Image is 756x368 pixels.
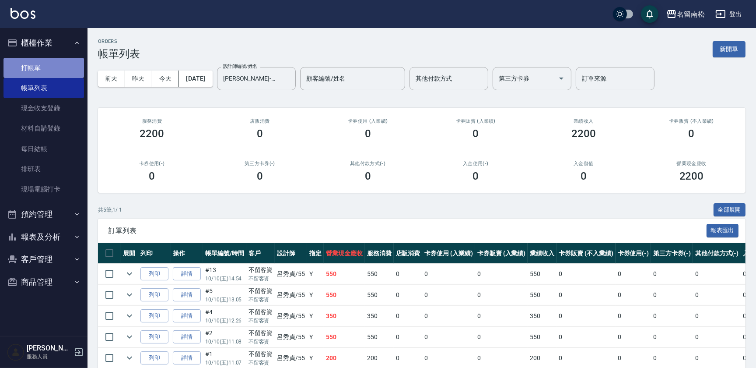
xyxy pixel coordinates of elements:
td: 550 [528,327,556,347]
td: 呂秀貞 /55 [275,306,307,326]
th: 其他付款方式(-) [693,243,741,264]
button: 新開單 [713,41,745,57]
td: 0 [556,327,615,347]
td: 550 [528,285,556,305]
button: 今天 [152,71,179,87]
div: 名留南松 [677,9,705,20]
a: 詳情 [173,351,201,365]
th: 卡券販賣 (不入業績) [556,243,615,264]
button: 登出 [712,6,745,22]
button: 報表及分析 [3,226,84,248]
h2: 店販消費 [217,118,304,124]
div: 不留客資 [248,265,273,275]
td: Y [307,327,324,347]
h2: 入金使用(-) [432,161,519,166]
button: 預約管理 [3,203,84,226]
th: 展開 [121,243,138,264]
h2: 業績收入 [540,118,627,124]
h3: 0 [581,170,587,182]
button: 報表匯出 [707,224,739,237]
a: 詳情 [173,288,201,302]
h3: 0 [365,170,371,182]
td: 0 [651,285,693,305]
td: #5 [203,285,246,305]
span: 訂單列表 [108,226,707,235]
th: 店販消費 [394,243,423,264]
td: 550 [324,327,365,347]
h3: 0 [472,127,479,140]
td: 350 [324,306,365,326]
h3: 2200 [571,127,596,140]
th: 卡券使用(-) [616,243,651,264]
h3: 0 [689,127,695,140]
button: expand row [123,309,136,322]
a: 現場電腦打卡 [3,179,84,199]
h3: 0 [149,170,155,182]
p: 不留客資 [248,275,273,283]
th: 列印 [138,243,171,264]
h2: 卡券販賣 (不入業績) [648,118,735,124]
td: 呂秀貞 /55 [275,264,307,284]
td: 0 [394,285,423,305]
a: 材料自購登錄 [3,118,84,138]
h3: 2200 [679,170,704,182]
td: 350 [528,306,556,326]
p: 10/10 (五) 14:54 [205,275,244,283]
img: Logo [10,8,35,19]
button: 前天 [98,71,125,87]
td: 0 [616,264,651,284]
button: expand row [123,330,136,343]
td: Y [307,285,324,305]
th: 操作 [171,243,203,264]
td: 0 [475,327,528,347]
button: save [641,5,658,23]
th: 卡券使用 (入業績) [422,243,475,264]
h2: 卡券使用(-) [108,161,196,166]
a: 報表匯出 [707,226,739,234]
img: Person [7,343,24,361]
h2: 其他付款方式(-) [324,161,411,166]
td: 550 [324,285,365,305]
h3: 0 [365,127,371,140]
a: 詳情 [173,267,201,281]
th: 帳單編號/時間 [203,243,246,264]
p: 服務人員 [27,353,71,361]
p: 10/10 (五) 11:08 [205,338,244,346]
button: 列印 [140,330,168,344]
td: 0 [693,285,741,305]
td: 0 [651,327,693,347]
td: 0 [616,327,651,347]
td: #4 [203,306,246,326]
td: 0 [475,306,528,326]
h2: 營業現金應收 [648,161,735,166]
td: Y [307,306,324,326]
td: #2 [203,327,246,347]
td: 0 [616,306,651,326]
td: 350 [365,306,394,326]
button: 櫃檯作業 [3,32,84,54]
button: 名留南松 [663,5,708,23]
button: [DATE] [179,71,212,87]
td: 呂秀貞 /55 [275,285,307,305]
button: 列印 [140,309,168,323]
button: expand row [123,351,136,364]
button: 昨天 [125,71,152,87]
p: 不留客資 [248,338,273,346]
h3: 0 [472,170,479,182]
h2: 入金儲值 [540,161,627,166]
td: #13 [203,264,246,284]
td: 0 [616,285,651,305]
p: 10/10 (五) 13:05 [205,296,244,304]
button: 商品管理 [3,271,84,294]
td: 0 [693,264,741,284]
h3: 帳單列表 [98,48,140,60]
button: 客戶管理 [3,248,84,271]
td: 0 [556,285,615,305]
button: 全部展開 [714,203,746,217]
th: 設計師 [275,243,307,264]
p: 不留客資 [248,317,273,325]
td: 0 [422,285,475,305]
th: 第三方卡券(-) [651,243,693,264]
button: 列印 [140,288,168,302]
th: 營業現金應收 [324,243,365,264]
